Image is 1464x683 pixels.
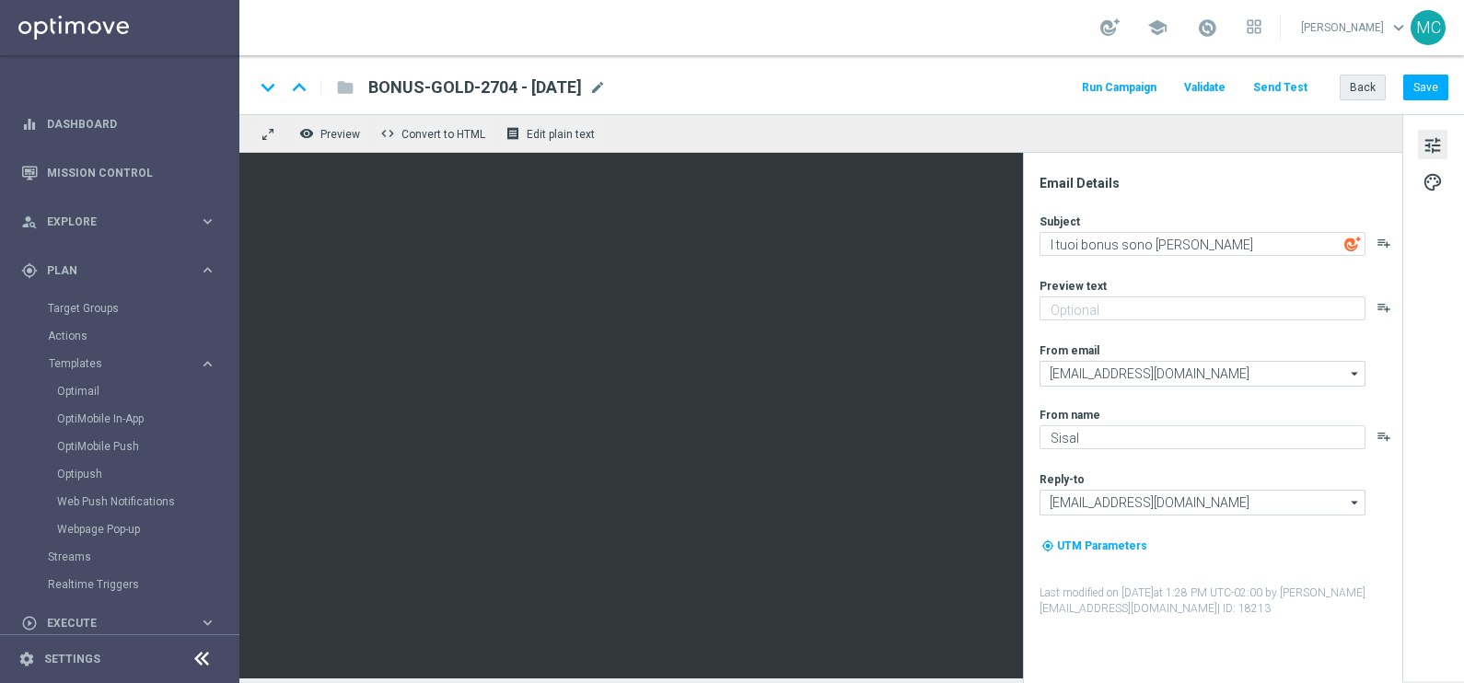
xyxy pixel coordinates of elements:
[57,411,192,426] a: OptiMobile In-App
[21,148,216,197] div: Mission Control
[48,295,238,322] div: Target Groups
[21,262,38,279] i: gps_fixed
[57,377,238,405] div: Optimail
[501,122,603,145] button: receipt Edit plain text
[505,126,520,141] i: receipt
[21,615,199,631] div: Execute
[1403,75,1448,100] button: Save
[1040,585,1400,617] label: Last modified on [DATE] at 1:28 PM UTC-02:00 by [PERSON_NAME][EMAIL_ADDRESS][DOMAIN_NAME]
[48,356,217,371] button: Templates keyboard_arrow_right
[1040,472,1085,487] label: Reply-to
[199,355,216,373] i: keyboard_arrow_right
[48,550,192,564] a: Streams
[57,460,238,488] div: Optipush
[48,577,192,592] a: Realtime Triggers
[21,116,38,133] i: equalizer
[1079,75,1159,100] button: Run Campaign
[57,433,238,460] div: OptiMobile Push
[48,301,192,316] a: Target Groups
[401,128,485,141] span: Convert to HTML
[1340,75,1386,100] button: Back
[49,358,180,369] span: Templates
[199,261,216,279] i: keyboard_arrow_right
[1040,361,1365,387] input: Select
[1217,602,1271,615] span: | ID: 18213
[47,265,199,276] span: Plan
[20,166,217,180] button: Mission Control
[199,213,216,230] i: keyboard_arrow_right
[47,216,199,227] span: Explore
[1040,536,1149,556] button: my_location UTM Parameters
[57,405,238,433] div: OptiMobile In-App
[1346,362,1365,386] i: arrow_drop_down
[1057,539,1147,552] span: UTM Parameters
[320,128,360,141] span: Preview
[199,614,216,631] i: keyboard_arrow_right
[48,543,238,571] div: Streams
[44,654,100,665] a: Settings
[1040,175,1400,191] div: Email Details
[21,214,38,230] i: person_search
[57,494,192,509] a: Web Push Notifications
[49,358,199,369] div: Templates
[21,615,38,631] i: play_circle_outline
[1040,214,1080,229] label: Subject
[589,79,606,96] span: mode_edit
[1388,17,1409,38] span: keyboard_arrow_down
[20,263,217,278] button: gps_fixed Plan keyboard_arrow_right
[1344,236,1361,252] img: optiGenie.svg
[1411,10,1446,45] div: MC
[368,76,582,98] span: BONUS-GOLD-2704 - 2023-04-27
[48,329,192,343] a: Actions
[20,214,217,229] button: person_search Explore keyboard_arrow_right
[1299,14,1411,41] a: [PERSON_NAME]keyboard_arrow_down
[21,262,199,279] div: Plan
[57,384,192,399] a: Optimail
[57,522,192,537] a: Webpage Pop-up
[21,99,216,148] div: Dashboard
[285,74,313,101] i: keyboard_arrow_up
[1040,490,1365,515] input: Select
[1346,491,1365,515] i: arrow_drop_down
[1040,343,1099,358] label: From email
[1181,75,1228,100] button: Validate
[48,571,238,598] div: Realtime Triggers
[47,148,216,197] a: Mission Control
[57,439,192,454] a: OptiMobile Push
[1184,81,1226,94] span: Validate
[1250,75,1310,100] button: Send Test
[57,515,238,543] div: Webpage Pop-up
[527,128,595,141] span: Edit plain text
[299,126,314,141] i: remove_red_eye
[1423,133,1443,157] span: tune
[48,350,238,543] div: Templates
[1377,300,1391,315] button: playlist_add
[20,117,217,132] button: equalizer Dashboard
[48,322,238,350] div: Actions
[20,616,217,631] div: play_circle_outline Execute keyboard_arrow_right
[254,74,282,101] i: keyboard_arrow_down
[1377,236,1391,250] button: playlist_add
[1040,408,1100,423] label: From name
[1041,539,1054,552] i: my_location
[1147,17,1168,38] span: school
[47,99,216,148] a: Dashboard
[21,214,199,230] div: Explore
[57,467,192,481] a: Optipush
[380,126,395,141] span: code
[376,122,494,145] button: code Convert to HTML
[1418,130,1447,159] button: tune
[57,488,238,515] div: Web Push Notifications
[18,651,35,667] i: settings
[1377,429,1391,444] button: playlist_add
[1040,279,1107,294] label: Preview text
[1423,170,1443,194] span: palette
